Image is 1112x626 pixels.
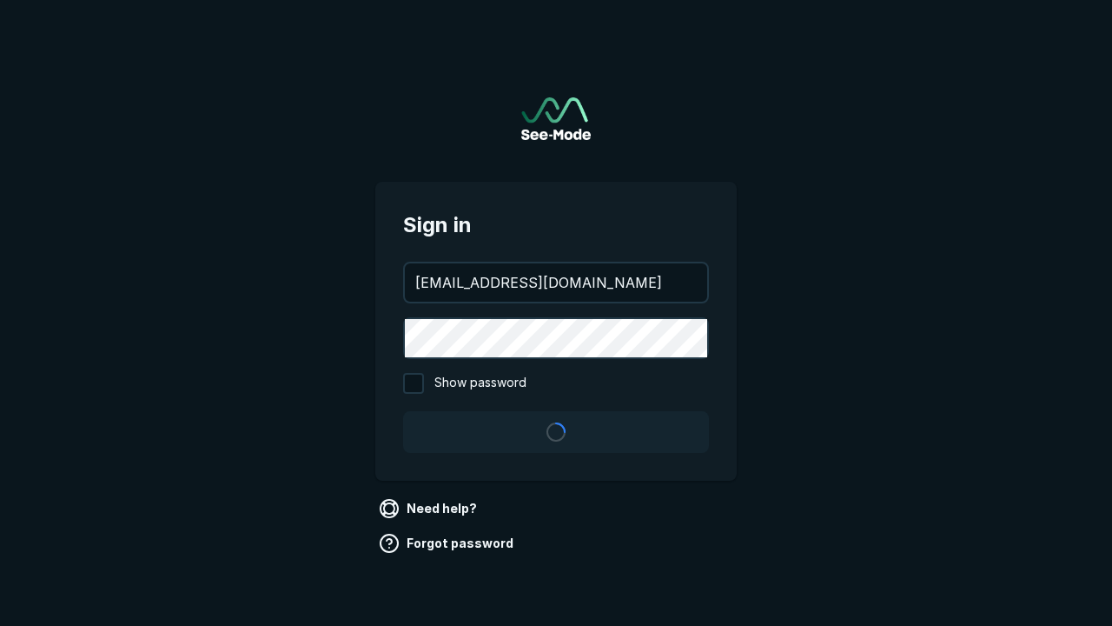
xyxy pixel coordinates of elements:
span: Show password [434,373,526,394]
input: your@email.com [405,263,707,302]
a: Need help? [375,495,484,523]
span: Sign in [403,210,709,241]
img: See-Mode Logo [521,97,591,140]
a: Go to sign in [521,97,591,140]
a: Forgot password [375,529,520,557]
